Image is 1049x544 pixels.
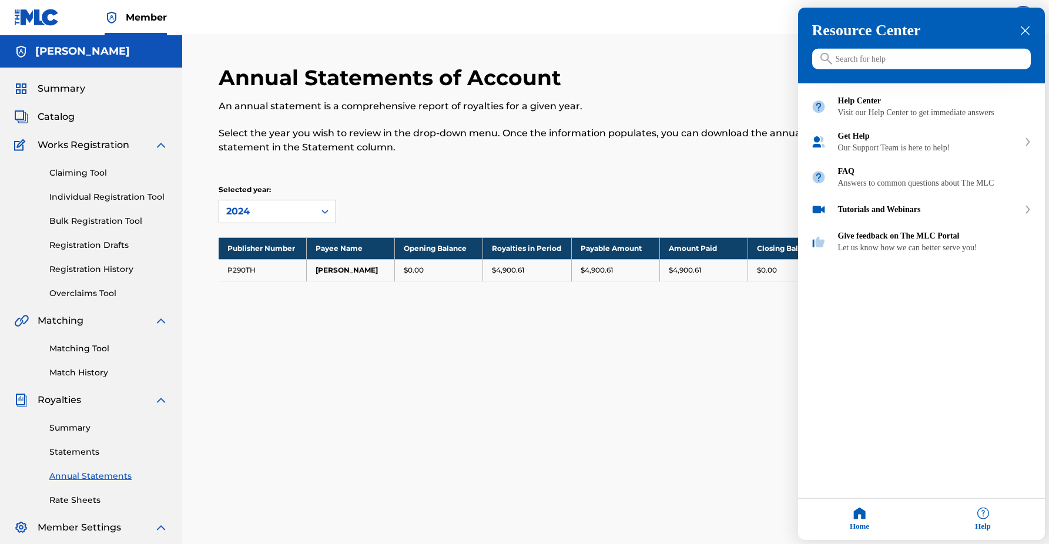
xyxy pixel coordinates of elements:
[812,22,1031,39] h3: Resource Center
[838,243,1032,253] div: Let us know how we can better serve you!
[811,170,826,185] img: module icon
[798,195,1045,224] div: Tutorials and Webinars
[811,99,826,115] img: module icon
[798,160,1045,195] div: FAQ
[838,231,1032,241] div: Give feedback on The MLC Portal
[1024,138,1031,146] svg: expand
[798,499,921,540] div: Home
[838,179,1032,188] div: Answers to common questions about The MLC
[811,135,826,150] img: module icon
[1024,206,1031,214] svg: expand
[838,205,1019,214] div: Tutorials and Webinars
[820,53,832,65] svg: icon
[921,499,1045,540] div: Help
[838,132,1019,141] div: Get Help
[838,108,1032,117] div: Visit our Help Center to get immediate answers
[798,83,1045,260] div: Resource center home modules
[1020,25,1031,36] div: close resource center
[812,49,1031,69] input: Search for help
[838,167,1032,176] div: FAQ
[838,96,1032,106] div: Help Center
[811,202,826,217] img: module icon
[798,224,1045,260] div: Give feedback on The MLC Portal
[811,234,826,250] img: module icon
[838,143,1019,153] div: Our Support Team is here to help!
[798,83,1045,260] div: entering resource center home
[798,125,1045,160] div: Get Help
[798,89,1045,125] div: Help Center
